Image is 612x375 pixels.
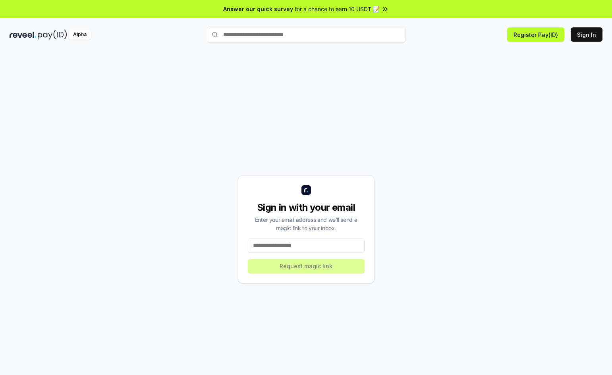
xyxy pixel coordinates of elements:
[301,185,311,195] img: logo_small
[507,27,564,42] button: Register Pay(ID)
[248,201,365,214] div: Sign in with your email
[10,30,36,40] img: reveel_dark
[571,27,602,42] button: Sign In
[69,30,91,40] div: Alpha
[248,215,365,232] div: Enter your email address and we’ll send a magic link to your inbox.
[295,5,380,13] span: for a chance to earn 10 USDT 📝
[223,5,293,13] span: Answer our quick survey
[38,30,67,40] img: pay_id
